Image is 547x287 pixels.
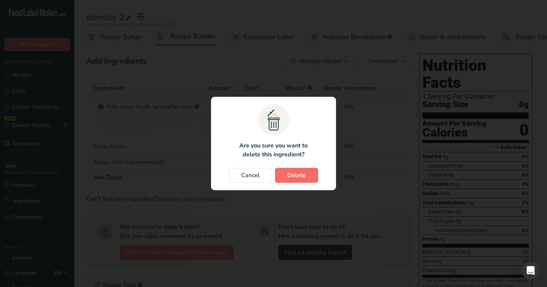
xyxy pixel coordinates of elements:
button: Delete [275,168,318,183]
span: Cancel [241,171,260,180]
div: Open Intercom Messenger [522,262,540,280]
button: Cancel [229,168,272,183]
span: Delete [287,171,306,180]
p: Are you sure you want to delete this ingredient? [235,141,312,159]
